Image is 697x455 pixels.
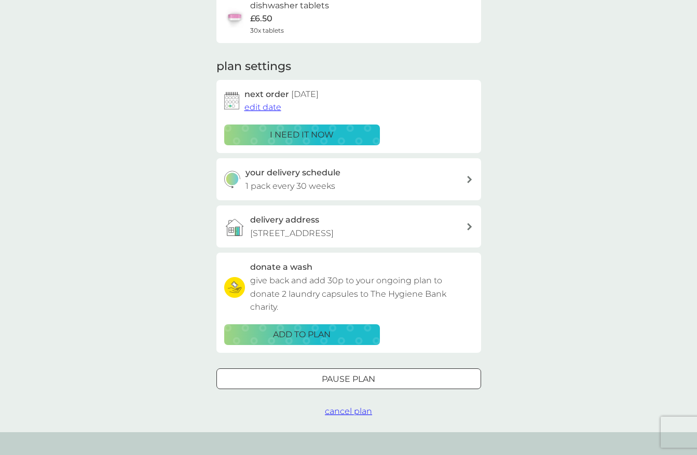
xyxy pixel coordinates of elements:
[250,260,312,274] h3: donate a wash
[216,205,481,247] a: delivery address[STREET_ADDRESS]
[216,158,481,200] button: your delivery schedule1 pack every 30 weeks
[245,166,340,180] h3: your delivery schedule
[244,102,281,112] span: edit date
[322,373,375,386] p: Pause plan
[250,213,319,227] h3: delivery address
[273,328,331,341] p: ADD TO PLAN
[224,324,380,345] button: ADD TO PLAN
[224,125,380,145] button: i need it now
[325,406,372,416] span: cancel plan
[216,368,481,389] button: Pause plan
[245,180,335,193] p: 1 pack every 30 weeks
[216,59,291,75] h2: plan settings
[250,25,284,35] span: 30x tablets
[325,405,372,418] button: cancel plan
[270,128,334,142] p: i need it now
[244,101,281,114] button: edit date
[291,89,319,99] span: [DATE]
[224,7,245,27] img: dishwasher tablets
[250,12,272,25] p: £6.50
[250,274,473,314] p: give back and add 30p to your ongoing plan to donate 2 laundry capsules to The Hygiene Bank charity.
[250,227,334,240] p: [STREET_ADDRESS]
[244,88,319,101] h2: next order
